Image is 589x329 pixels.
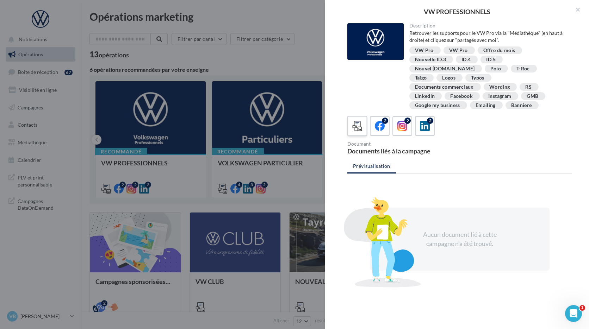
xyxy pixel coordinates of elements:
[442,75,455,81] div: Logos
[415,48,434,53] div: VW Pro
[347,141,457,146] div: Document
[490,66,501,71] div: Polo
[415,103,460,108] div: Google my business
[347,148,457,154] div: Documents liés à la campagne
[427,118,433,124] div: 2
[511,103,532,108] div: Banniere
[579,305,585,311] span: 1
[565,305,582,322] iframe: Intercom live chat
[516,66,530,71] div: T-Roc
[409,23,567,28] div: Description
[461,57,471,62] div: ID.4
[415,230,504,248] div: Aucun document lié à cette campagne n'a été trouvé.
[449,48,468,53] div: VW Pro
[525,84,532,90] div: RS
[404,118,411,124] div: 2
[415,57,446,62] div: Nouvelle ID.3
[476,103,496,108] div: Emailing
[415,84,474,90] div: Documents commerciaux
[471,75,484,81] div: Typos
[483,48,515,53] div: Offre du mois
[450,94,473,99] div: Facebook
[415,94,435,99] div: Linkedln
[382,118,388,124] div: 2
[489,84,510,90] div: Wording
[409,30,567,44] div: Retrouver les supports pour le VW Pro via la "Médiathèque" (en haut à droite) et cliquez sur "par...
[415,66,475,71] div: Nouvel [DOMAIN_NAME]
[527,94,538,99] div: GMB
[336,8,578,15] div: VW PROFESSIONNELS
[415,75,427,81] div: Taigo
[486,57,495,62] div: ID.5
[488,94,511,99] div: Instagram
